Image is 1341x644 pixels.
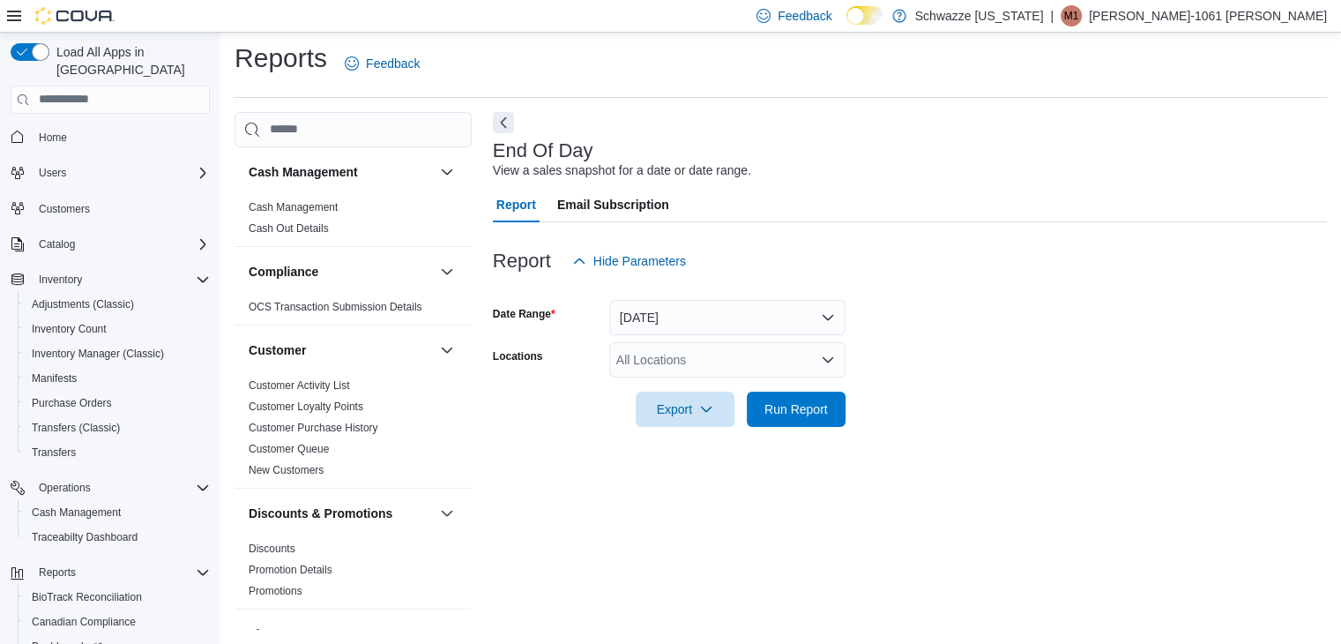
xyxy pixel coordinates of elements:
span: Canadian Compliance [32,615,136,629]
h1: Reports [235,41,327,76]
button: Transfers [18,440,217,465]
span: Report [496,187,536,222]
span: Purchase Orders [25,393,210,414]
span: Email Subscription [557,187,669,222]
button: Operations [4,476,217,500]
label: Date Range [493,307,555,321]
a: Customer Activity List [249,379,350,392]
a: Inventory Count [25,318,114,340]
a: Feedback [338,46,427,81]
span: Feedback [366,55,420,72]
span: Users [39,166,66,180]
button: Cash Management [18,500,217,525]
button: Manifests [18,366,217,391]
a: Purchase Orders [25,393,119,414]
a: New Customers [249,464,324,476]
img: Cova [35,7,115,25]
span: Inventory Count [25,318,210,340]
span: Reports [39,565,76,580]
button: Purchase Orders [18,391,217,416]
span: Adjustments (Classic) [32,297,134,311]
span: Inventory Manager (Classic) [32,347,164,361]
span: Cash Out Details [249,221,329,236]
span: Transfers (Classic) [32,421,120,435]
span: Run Report [764,401,828,418]
button: Cash Management [436,161,458,183]
span: Customer Purchase History [249,421,378,435]
span: Canadian Compliance [25,611,210,633]
a: Customer Queue [249,443,329,455]
input: Dark Mode [846,6,883,25]
span: Manifests [25,368,210,389]
p: Schwazze [US_STATE] [915,5,1044,26]
span: Traceabilty Dashboard [32,530,138,544]
button: Users [4,161,217,185]
span: Customer Activity List [249,378,350,393]
button: Users [32,162,73,183]
div: View a sales snapshot for a date or date range. [493,161,751,180]
a: Cash Management [25,502,128,523]
h3: End Of Day [493,140,593,161]
button: Customer [249,341,433,359]
span: Transfers [32,446,76,460]
span: Cash Management [32,505,121,520]
button: Catalog [4,232,217,257]
span: Cash Management [25,502,210,523]
span: Cash Management [249,200,338,214]
div: Discounts & Promotions [235,538,472,609]
button: Reports [32,562,83,583]
a: Discounts [249,543,295,555]
span: Transfers [25,442,210,463]
a: BioTrack Reconciliation [25,587,149,608]
button: Compliance [436,261,458,282]
span: Purchase Orders [32,396,112,410]
a: Customer Loyalty Points [249,401,363,413]
span: Dark Mode [846,25,847,26]
p: | [1050,5,1054,26]
button: Catalog [32,234,82,255]
button: Transfers (Classic) [18,416,217,440]
span: Promotions [249,584,302,598]
label: Locations [493,349,543,363]
span: Catalog [32,234,210,255]
button: Adjustments (Classic) [18,292,217,317]
span: Customer Queue [249,442,329,456]
button: Finance [249,625,433,643]
span: Inventory [39,273,82,287]
span: Traceabilty Dashboard [25,527,210,548]
span: BioTrack Reconciliation [25,587,210,608]
span: Customers [39,202,90,216]
button: Traceabilty Dashboard [18,525,217,550]
span: Customer Loyalty Points [249,400,363,414]
span: Users [32,162,210,183]
button: Cash Management [249,163,433,181]
span: Export [646,392,724,427]
a: Promotions [249,585,302,597]
button: Run Report [747,392,846,427]
button: Next [493,112,514,133]
a: Canadian Compliance [25,611,143,633]
button: Inventory [4,267,217,292]
button: Operations [32,477,98,498]
span: Reports [32,562,210,583]
h3: Discounts & Promotions [249,505,392,522]
h3: Customer [249,341,306,359]
h3: Finance [249,625,295,643]
a: Home [32,127,74,148]
button: Open list of options [821,353,835,367]
button: Home [4,124,217,150]
a: Customer Purchase History [249,422,378,434]
button: Export [636,392,734,427]
button: Customer [436,340,458,361]
span: Operations [32,477,210,498]
span: Home [32,126,210,148]
button: Discounts & Promotions [436,503,458,524]
button: Discounts & Promotions [249,505,433,522]
a: Inventory Manager (Classic) [25,343,171,364]
button: BioTrack Reconciliation [18,585,217,610]
span: Hide Parameters [593,252,686,270]
span: Feedback [778,7,831,25]
p: [PERSON_NAME]-1061 [PERSON_NAME] [1089,5,1327,26]
button: Reports [4,560,217,585]
a: Customers [32,198,97,220]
